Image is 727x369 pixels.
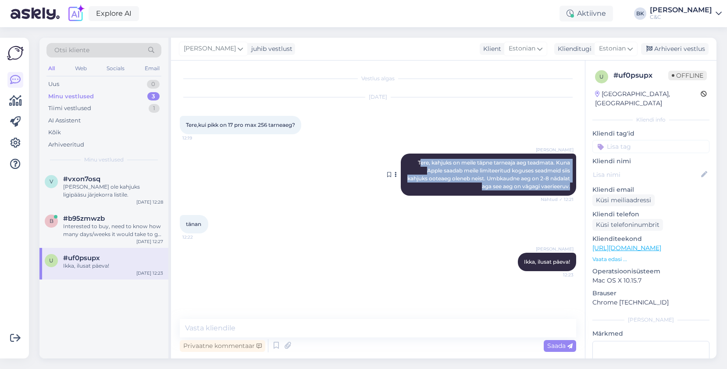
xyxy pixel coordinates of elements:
span: 12:22 [182,234,215,240]
div: Klient [480,44,501,54]
p: Kliendi email [592,185,709,194]
p: Kliendi telefon [592,210,709,219]
div: C&C [650,14,712,21]
div: Aktiivne [560,6,613,21]
span: u [49,257,53,264]
div: BK [634,7,646,20]
div: Privaatne kommentaar [180,340,265,352]
div: [PERSON_NAME] [650,7,712,14]
span: tänan [186,221,201,227]
img: Askly Logo [7,45,24,61]
div: Tiimi vestlused [48,104,91,113]
span: Tere,kui pikk on 17 pro max 256 tarneaeg? [186,122,295,128]
span: [PERSON_NAME] [536,147,574,153]
p: Vaata edasi ... [592,255,709,263]
div: [DATE] 12:27 [136,238,163,245]
div: Küsi telefoninumbrit [592,219,663,231]
div: Arhiveeri vestlus [641,43,709,55]
span: Tere, kahjuks on meile täpne tarneaja aeg teadmata. Kuna Apple saadab meile limiteeritud koguses ... [407,159,571,190]
div: Arhiveeritud [48,140,84,149]
span: 12:23 [541,272,574,278]
div: Vestlus algas [180,75,576,82]
div: 1 [149,104,160,113]
span: [PERSON_NAME] [536,246,574,252]
span: Nähtud ✓ 12:21 [541,196,574,203]
div: 0 [147,80,160,89]
div: [PERSON_NAME] [592,316,709,324]
a: Explore AI [89,6,139,21]
span: Otsi kliente [54,46,89,55]
span: #uf0psupx [63,254,100,262]
div: AI Assistent [48,116,81,125]
a: [URL][DOMAIN_NAME] [592,244,661,252]
span: Saada [547,342,573,350]
span: Minu vestlused [84,156,124,164]
p: Operatsioonisüsteem [592,267,709,276]
span: #vxon7osq [63,175,100,183]
span: #b95zmwzb [63,215,105,222]
div: 3 [147,92,160,101]
span: u [599,73,604,80]
div: Kõik [48,128,61,137]
span: b [50,218,53,224]
div: Küsi meiliaadressi [592,194,655,206]
input: Lisa tag [592,140,709,153]
div: juhib vestlust [248,44,292,54]
div: All [46,63,57,74]
p: Mac OS X 10.15.7 [592,276,709,285]
input: Lisa nimi [593,170,699,179]
span: Offline [668,71,707,80]
div: [PERSON_NAME] ole kahjuks ligipääsu järjekorra listile. [63,183,163,199]
p: Klienditeekond [592,234,709,244]
p: Märkmed [592,329,709,338]
a: [PERSON_NAME]C&C [650,7,722,21]
p: Chrome [TECHNICAL_ID] [592,298,709,307]
div: Web [73,63,89,74]
span: 12:19 [182,135,215,141]
div: Uus [48,80,59,89]
div: Klienditugi [554,44,592,54]
div: Ikka, ilusat päeva! [63,262,163,270]
span: v [50,178,53,185]
p: Kliendi nimi [592,157,709,166]
div: Kliendi info [592,116,709,124]
div: Email [143,63,161,74]
div: [DATE] [180,93,576,101]
div: Interested to buy, need to know how many days/weeks it would take to get this item [63,222,163,238]
p: Kliendi tag'id [592,129,709,138]
span: Estonian [599,44,626,54]
div: [GEOGRAPHIC_DATA], [GEOGRAPHIC_DATA] [595,90,701,108]
div: Minu vestlused [48,92,94,101]
p: Brauser [592,289,709,298]
div: [DATE] 12:28 [136,199,163,205]
img: explore-ai [67,4,85,23]
div: Socials [105,63,126,74]
span: Estonian [509,44,535,54]
div: # uf0psupx [613,70,668,81]
span: Ikka, ilusat päeva! [524,258,570,265]
span: [PERSON_NAME] [184,44,236,54]
div: [DATE] 12:23 [136,270,163,276]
